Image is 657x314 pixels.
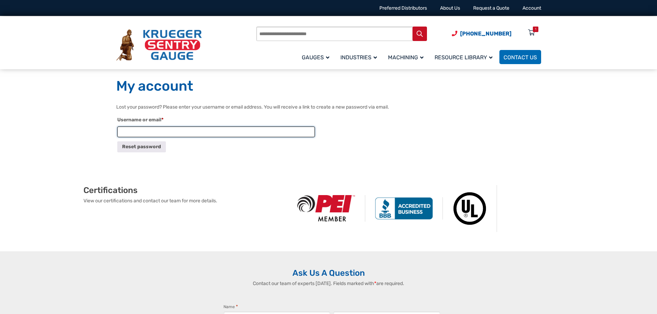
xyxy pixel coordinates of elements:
a: Phone Number (920) 434-8860 [452,29,511,38]
div: 1 [535,27,536,32]
h2: Ask Us A Question [116,268,541,278]
img: Underwriters Laboratories [443,185,497,232]
a: Account [522,5,541,11]
img: BBB [365,197,443,219]
h2: Certifications [83,185,288,195]
span: Resource Library [435,54,492,61]
p: Contact our team of experts [DATE]. Fields marked with are required. [217,280,441,287]
img: PEI Member [288,195,365,222]
img: Krueger Sentry Gauge [116,29,202,61]
a: Machining [384,49,430,65]
a: Industries [336,49,384,65]
span: Gauges [302,54,329,61]
a: Gauges [298,49,336,65]
legend: Name [223,303,238,310]
p: Lost your password? Please enter your username or email address. You will receive a link to creat... [116,103,541,111]
span: [PHONE_NUMBER] [460,30,511,37]
a: Preferred Distributors [379,5,427,11]
a: Resource Library [430,49,499,65]
a: About Us [440,5,460,11]
span: Machining [388,54,424,61]
label: Username or email [117,115,315,125]
a: Request a Quote [473,5,509,11]
button: Reset password [117,141,166,152]
span: Contact Us [504,54,537,61]
a: Contact Us [499,50,541,64]
span: Industries [340,54,377,61]
p: View our certifications and contact our team for more details. [83,197,288,204]
h1: My account [116,78,541,95]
